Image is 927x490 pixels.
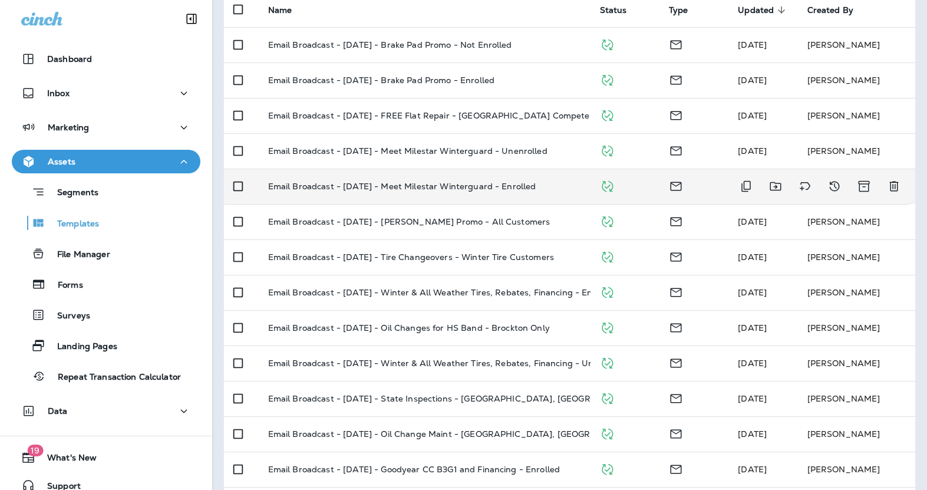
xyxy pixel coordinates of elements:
[669,286,683,297] span: Email
[268,323,550,333] p: Email Broadcast - [DATE] - Oil Changes for HS Band - Brockton Only
[46,372,181,383] p: Repeat Transaction Calculator
[12,116,200,139] button: Marketing
[12,272,200,297] button: Forms
[268,182,536,191] p: Email Broadcast - [DATE] - Meet Milestar Winterguard - Enrolled
[48,123,89,132] p: Marketing
[12,47,200,71] button: Dashboard
[12,241,200,266] button: File Manager
[600,5,642,15] span: Status
[268,5,292,15] span: Name
[669,180,683,190] span: Email
[798,275,915,310] td: [PERSON_NAME]
[669,251,683,261] span: Email
[852,175,876,198] button: Archive
[268,465,560,474] p: Email Broadcast - [DATE] - Goodyear CC B3G1 and Financing - Enrolled
[268,217,550,226] p: Email Broadcast - [DATE] - [PERSON_NAME] Promo - All Customers
[669,463,683,473] span: Email
[793,175,817,198] button: Add tags
[798,310,915,346] td: [PERSON_NAME]
[12,179,200,205] button: Segments
[268,40,512,50] p: Email Broadcast - [DATE] - Brake Pad Promo - Not Enrolled
[738,252,767,262] span: Melinda Vorhees
[268,5,308,15] span: Name
[600,180,615,190] span: Published
[600,427,615,438] span: Published
[798,452,915,487] td: [PERSON_NAME]
[268,288,616,297] p: Email Broadcast - [DATE] - Winter & All Weather Tires, Rebates, Financing - Enrolled
[798,239,915,275] td: [PERSON_NAME]
[46,280,83,291] p: Forms
[600,215,615,226] span: Published
[45,311,90,322] p: Surveys
[45,219,99,230] p: Templates
[669,427,683,438] span: Email
[12,81,200,105] button: Inbox
[738,5,774,15] span: Updated
[45,341,117,353] p: Landing Pages
[798,133,915,169] td: [PERSON_NAME]
[798,204,915,239] td: [PERSON_NAME]
[738,358,767,369] span: Melinda Vorhees
[45,188,98,199] p: Segments
[798,98,915,133] td: [PERSON_NAME]
[35,453,97,467] span: What's New
[738,146,767,156] span: Melinda Vorhees
[669,215,683,226] span: Email
[600,38,615,49] span: Published
[764,175,787,198] button: Move to folder
[12,302,200,327] button: Surveys
[798,346,915,381] td: [PERSON_NAME]
[47,88,70,98] p: Inbox
[268,146,547,156] p: Email Broadcast - [DATE] - Meet Milestar Winterguard - Unenrolled
[798,416,915,452] td: [PERSON_NAME]
[268,429,745,439] p: Email Broadcast - [DATE] - Oil Change Maint - [GEOGRAPHIC_DATA], [GEOGRAPHIC_DATA], [GEOGRAPHIC_D...
[12,399,200,423] button: Data
[738,287,767,298] span: Melinda Vorhees
[738,464,767,475] span: Melinda Vorhees
[669,5,704,15] span: Type
[807,5,869,15] span: Created By
[738,40,767,50] span: Melinda Vorhees
[738,393,767,404] span: Melinda Vorhees
[12,364,200,389] button: Repeat Transaction Calculator
[600,74,615,84] span: Published
[738,429,767,439] span: Melinda Vorhees
[12,446,200,469] button: 19What's New
[268,252,554,262] p: Email Broadcast - [DATE] - Tire Changeovers - Winter Tire Customers
[738,216,767,227] span: Melinda Vorhees
[734,175,758,198] button: Duplicate
[823,175,846,198] button: View Changelog
[12,211,200,235] button: Templates
[600,286,615,297] span: Published
[268,359,628,368] p: Email Broadcast - [DATE] - Winter & All Weather Tires, Rebates, Financing - Unenrolled
[798,381,915,416] td: [PERSON_NAME]
[738,75,767,85] span: Melinda Vorhees
[600,321,615,332] span: Published
[600,144,615,155] span: Published
[669,5,688,15] span: Type
[175,7,208,31] button: Collapse Sidebar
[738,110,767,121] span: Melinda Vorhees
[47,54,92,64] p: Dashboard
[669,357,683,367] span: Email
[600,392,615,403] span: Published
[12,333,200,358] button: Landing Pages
[882,175,906,198] button: Delete
[798,63,915,98] td: [PERSON_NAME]
[600,5,627,15] span: Status
[48,157,75,166] p: Assets
[669,392,683,403] span: Email
[600,109,615,120] span: Published
[807,5,853,15] span: Created By
[738,323,767,333] span: Melinda Vorhees
[669,321,683,332] span: Email
[669,38,683,49] span: Email
[48,406,68,416] p: Data
[738,5,789,15] span: Updated
[798,27,915,63] td: [PERSON_NAME]
[600,463,615,473] span: Published
[669,109,683,120] span: Email
[45,249,110,261] p: File Manager
[600,357,615,367] span: Published
[669,74,683,84] span: Email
